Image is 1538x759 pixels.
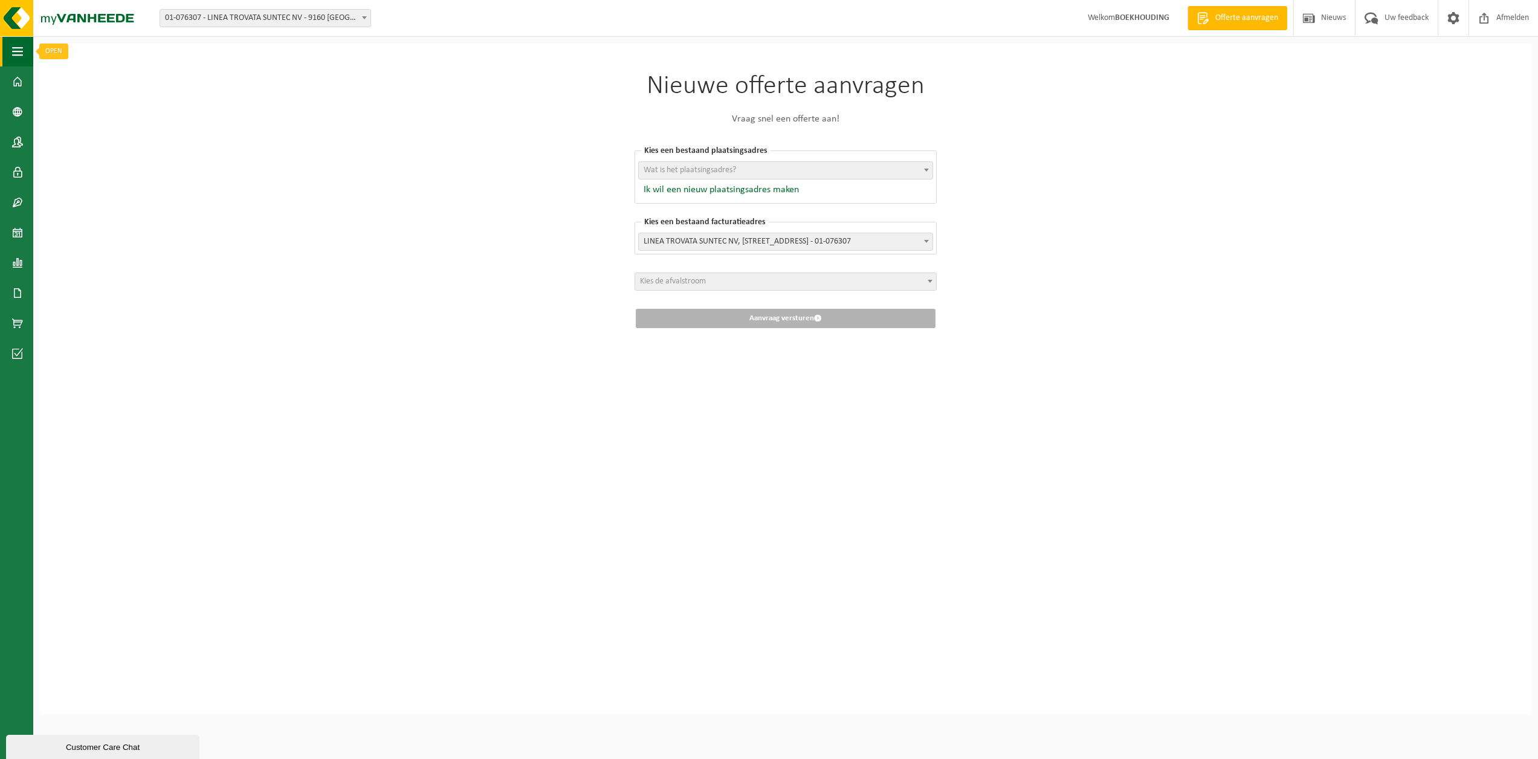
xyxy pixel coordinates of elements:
span: Kies de afvalstroom [640,277,706,286]
iframe: chat widget [6,732,202,759]
button: Aanvraag versturen [636,309,935,328]
span: Wat is het plaatsingsadres? [644,166,736,175]
span: Kies een bestaand facturatieadres [641,218,769,227]
p: Vraag snel een offerte aan! [635,112,937,126]
span: Offerte aanvragen [1212,12,1281,24]
span: LINEA TROVATA SUNTEC NV, MOSTEN 14, LOKEREN, 0889.818.513 - 01-076307 [638,233,933,251]
span: 01-076307 - LINEA TROVATA SUNTEC NV - 9160 LOKEREN, MOSTEN 14 [160,9,371,27]
span: Kies een bestaand plaatsingsadres [641,146,771,155]
span: LINEA TROVATA SUNTEC NV, MOSTEN 14, LOKEREN, 0889.818.513 - 01-076307 [639,233,932,250]
a: Offerte aanvragen [1187,6,1287,30]
span: 01-076307 - LINEA TROVATA SUNTEC NV - 9160 LOKEREN, MOSTEN 14 [160,10,370,27]
button: Ik wil een nieuw plaatsingsadres maken [638,184,799,196]
strong: BOEKHOUDING [1115,13,1169,22]
h1: Nieuwe offerte aanvragen [635,73,937,100]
